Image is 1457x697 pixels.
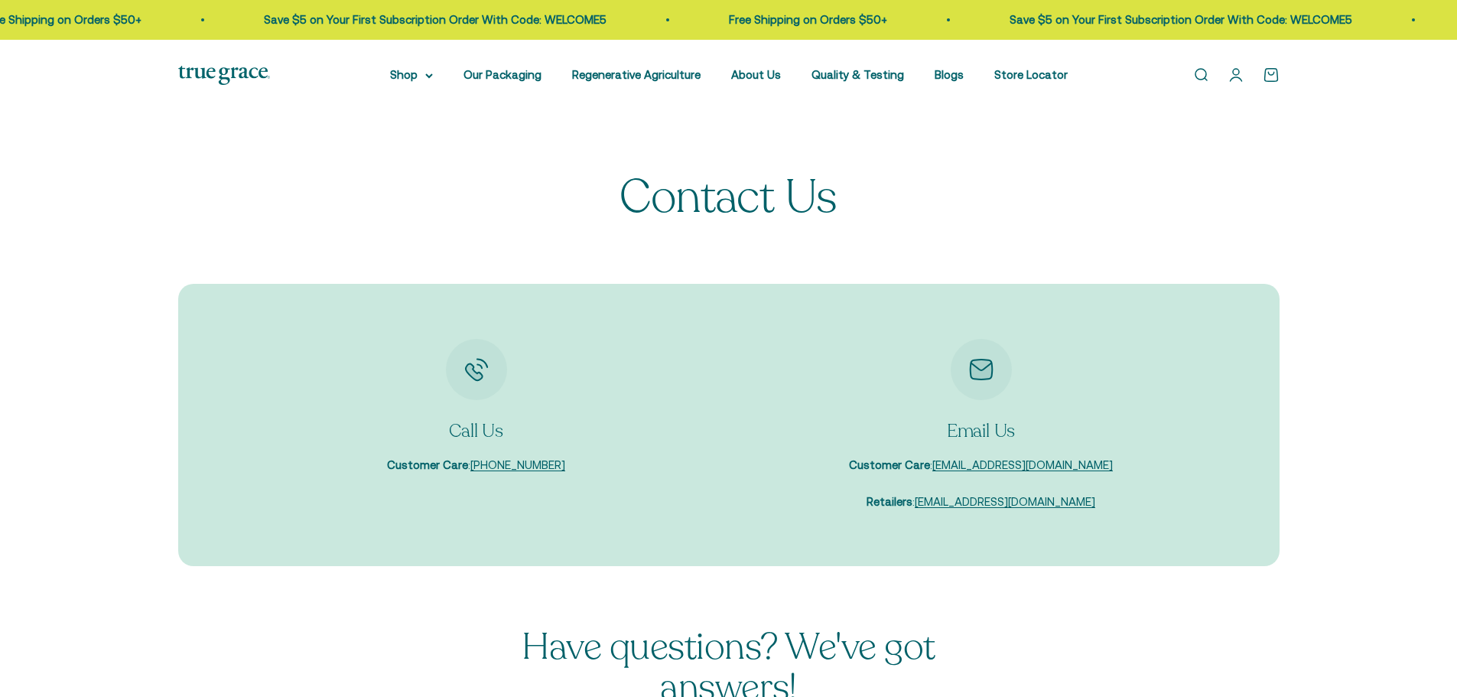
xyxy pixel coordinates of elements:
[470,458,565,471] a: [PHONE_NUMBER]
[935,68,964,81] a: Blogs
[811,68,904,81] a: Quality & Testing
[731,68,781,81] a: About Us
[239,339,714,475] div: Item 1 of 2
[849,419,1113,445] p: Email Us
[390,66,433,84] summary: Shop
[1004,11,1347,29] p: Save $5 on Your First Subscription Order With Code: WELCOME5
[915,495,1095,508] a: [EMAIL_ADDRESS][DOMAIN_NAME]
[867,495,912,508] strong: Retailers
[849,493,1113,511] p: :
[572,68,701,81] a: Regenerative Agriculture
[724,13,882,26] a: Free Shipping on Orders $50+
[259,11,601,29] p: Save $5 on Your First Subscription Order With Code: WELCOME5
[387,419,565,445] p: Call Us
[994,68,1068,81] a: Store Locator
[387,458,468,471] strong: Customer Care
[620,172,837,223] p: Contact Us
[849,456,1113,474] p: :
[849,458,930,471] strong: Customer Care
[463,68,541,81] a: Our Packaging
[387,456,565,474] p: :
[932,458,1113,471] a: [EMAIL_ADDRESS][DOMAIN_NAME]
[744,339,1218,512] div: Item 2 of 2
